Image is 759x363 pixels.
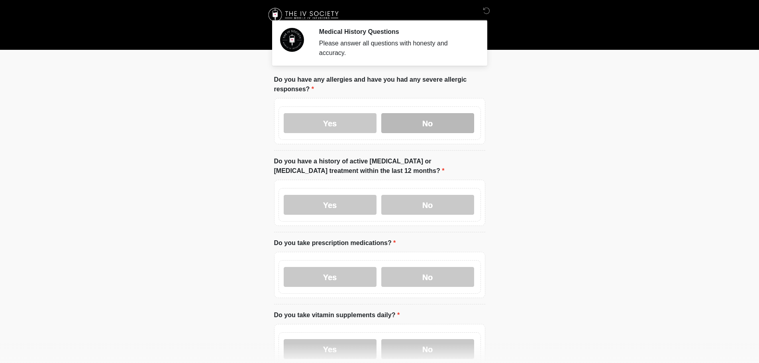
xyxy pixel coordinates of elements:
label: No [381,195,474,215]
h2: Medical History Questions [319,28,473,35]
label: Yes [284,339,377,359]
label: No [381,267,474,287]
label: Do you take vitamin supplements daily? [274,310,400,320]
div: Please answer all questions with honesty and accuracy. [319,39,473,58]
label: Do you have a history of active [MEDICAL_DATA] or [MEDICAL_DATA] treatment within the last 12 mon... [274,157,485,176]
label: Do you have any allergies and have you had any severe allergic responses? [274,75,485,94]
label: No [381,339,474,359]
label: Do you take prescription medications? [274,238,396,248]
label: Yes [284,195,377,215]
label: Yes [284,113,377,133]
label: No [381,113,474,133]
label: Yes [284,267,377,287]
img: The IV Society Logo [266,6,342,24]
img: Agent Avatar [280,28,304,52]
